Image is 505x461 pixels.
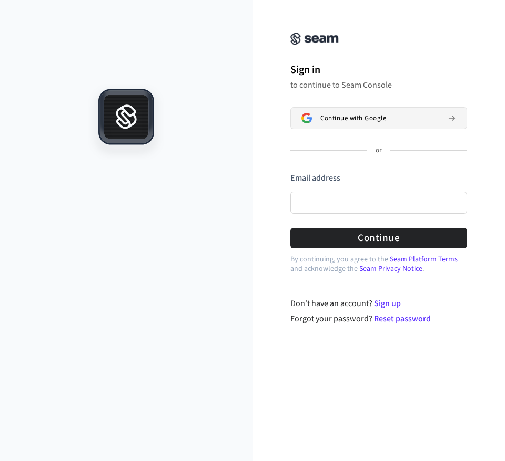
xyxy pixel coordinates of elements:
div: Forgot your password? [290,312,468,325]
a: Seam Platform Terms [390,254,458,265]
p: to continue to Seam Console [290,80,467,90]
a: Reset password [374,313,431,324]
p: or [376,146,382,155]
button: Sign in with GoogleContinue with Google [290,107,467,129]
span: Continue with Google [320,114,386,122]
a: Sign up [374,298,401,309]
button: Continue [290,228,467,248]
label: Email address [290,172,340,184]
img: Sign in with Google [301,113,312,123]
p: By continuing, you agree to the and acknowledge the . [290,255,467,274]
img: Seam Console [290,33,339,45]
a: Seam Privacy Notice [359,264,422,274]
h1: Sign in [290,62,467,78]
div: Don't have an account? [290,297,468,310]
